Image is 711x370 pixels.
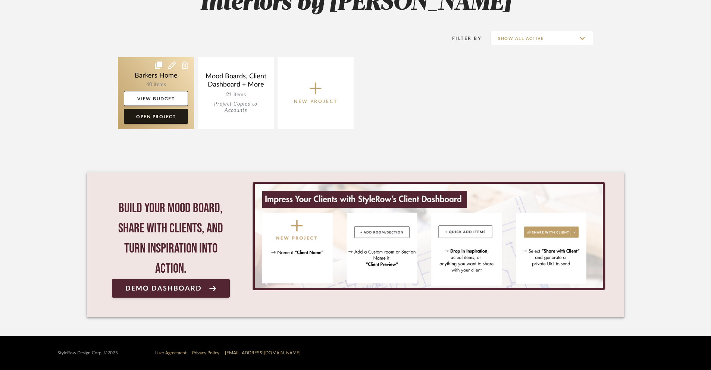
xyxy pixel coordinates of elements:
[204,92,268,98] div: 21 items
[112,279,230,298] a: Demo Dashboard
[204,72,268,92] div: Mood Boards, Client Dashboard + More
[155,351,187,355] a: User Agreement
[124,91,188,106] a: View Budget
[192,351,219,355] a: Privacy Policy
[204,101,268,114] div: Project Copied to Accounts
[124,109,188,124] a: Open Project
[278,57,354,129] button: New Project
[112,198,230,279] div: Build your mood board, share with clients, and turn inspiration into action.
[255,184,603,288] img: StyleRow_Client_Dashboard_Banner__1_.png
[442,35,482,42] div: Filter By
[252,182,605,290] div: 0
[125,285,202,292] span: Demo Dashboard
[57,350,118,356] div: StyleRow Design Corp. ©2025
[294,98,338,105] p: New Project
[225,351,301,355] a: [EMAIL_ADDRESS][DOMAIN_NAME]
